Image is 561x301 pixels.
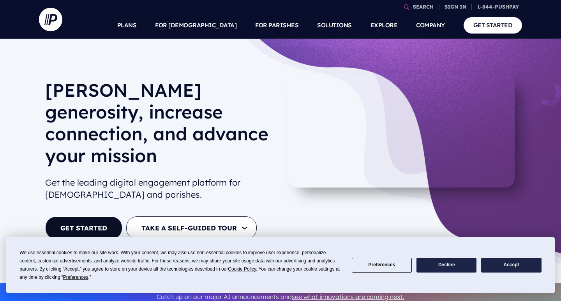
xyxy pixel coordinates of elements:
[155,12,236,39] a: FOR [DEMOGRAPHIC_DATA]
[45,174,274,204] h2: Get the leading digital engagement platform for [DEMOGRAPHIC_DATA] and parishes.
[464,17,522,33] a: GET STARTED
[19,249,342,282] div: We use essential cookies to make our site work. With your consent, we may also use non-essential ...
[416,258,476,273] button: Decline
[255,12,298,39] a: FOR PARISHES
[317,12,352,39] a: SOLUTIONS
[45,79,274,173] h1: [PERSON_NAME] generosity, increase connection, and advance your mission
[45,216,122,239] a: GET STARTED
[416,12,445,39] a: COMPANY
[352,258,412,273] button: Preferences
[370,12,398,39] a: EXPLORE
[63,274,88,280] span: Preferences
[6,237,555,293] div: Cookie Consent Prompt
[126,216,257,239] button: TAKE A SELF-GUIDED TOUR
[481,258,541,273] button: Accept
[292,293,404,301] a: see what innovations are coming next.
[228,266,256,272] span: Cookie Policy
[117,12,137,39] a: PLANS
